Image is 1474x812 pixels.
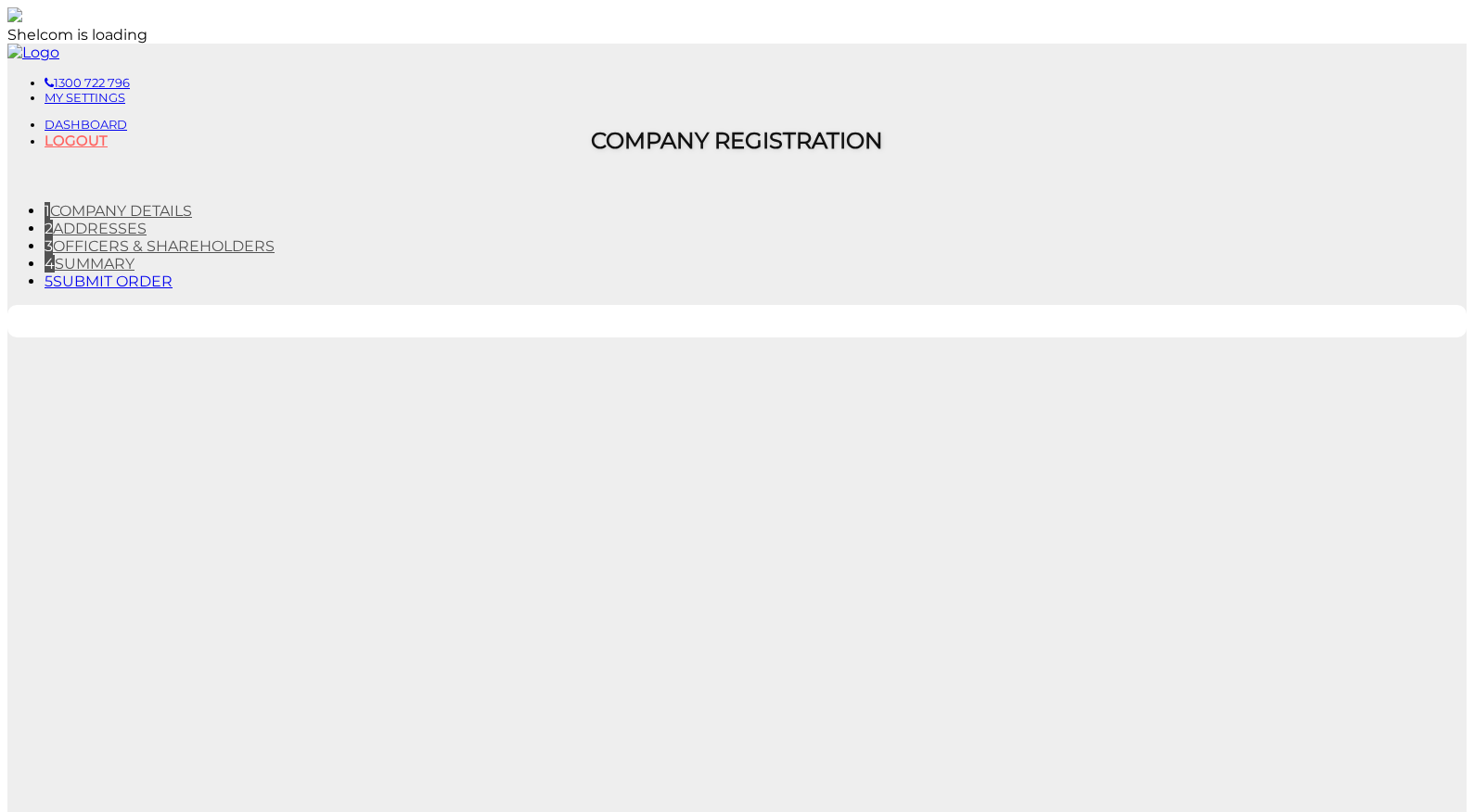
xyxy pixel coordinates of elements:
a: DASHBOARD [45,117,127,132]
div: Shelcom is loading [7,26,1467,44]
a: MY SETTINGS [45,90,125,105]
a: 1COMPANY DETAILS [45,202,192,220]
a: 5SUBMIT ORDER [45,273,173,290]
a: 4SUMMARY [45,255,135,273]
span: 5 [45,273,53,290]
a: LOGOUT [45,132,108,149]
span: 2 [45,220,53,237]
a: 2ADDRESSES [45,220,147,237]
a: 1300 722 796 [45,75,130,90]
span: 3 [45,237,53,255]
h2: Company Registration [7,127,1467,154]
a: 3OFFICERS & SHAREHOLDERS [45,237,275,255]
span: 4 [45,255,55,273]
img: shelcom-logo.small.png [7,7,22,22]
img: Logo [7,44,59,61]
span: 1 [45,202,50,220]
